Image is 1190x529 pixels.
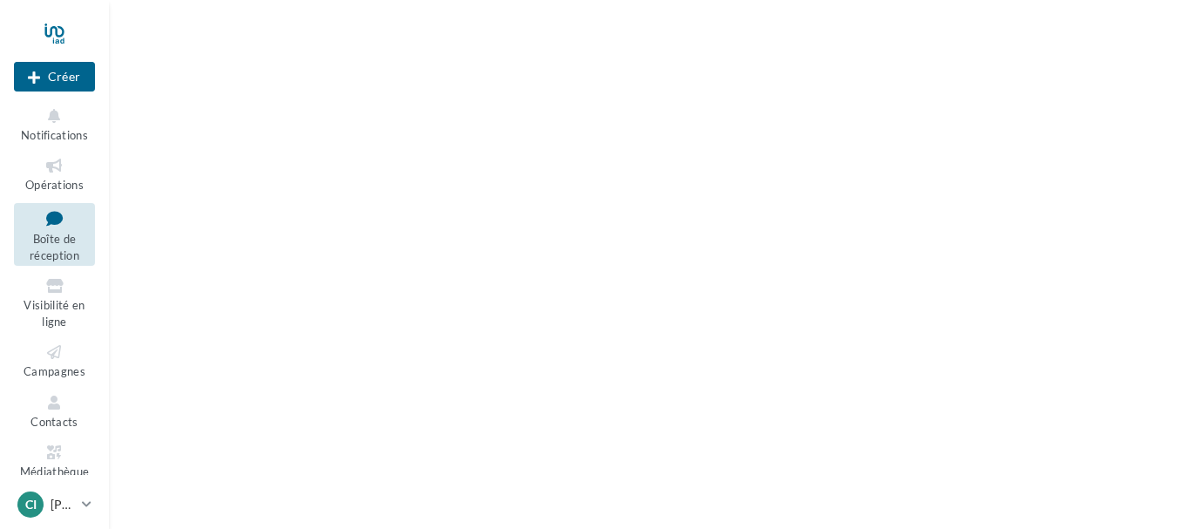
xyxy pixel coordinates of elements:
a: CI [PERSON_NAME] [14,488,95,521]
span: Contacts [30,415,78,429]
a: Campagnes [14,339,95,382]
a: Médiathèque [14,439,95,482]
span: CI [25,496,37,513]
a: Visibilité en ligne [14,273,95,332]
span: Médiathèque [20,465,90,478]
span: Visibilité en ligne [24,298,85,329]
a: Opérations [14,153,95,195]
a: Boîte de réception [14,203,95,267]
a: Contacts [14,390,95,432]
div: Nouvelle campagne [14,62,95,92]
span: Campagnes [24,364,85,378]
span: Notifications [21,128,88,142]
span: Opérations [25,178,84,192]
span: Boîte de réception [30,232,79,262]
p: [PERSON_NAME] [51,496,75,513]
button: Notifications [14,103,95,146]
button: Créer [14,62,95,92]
